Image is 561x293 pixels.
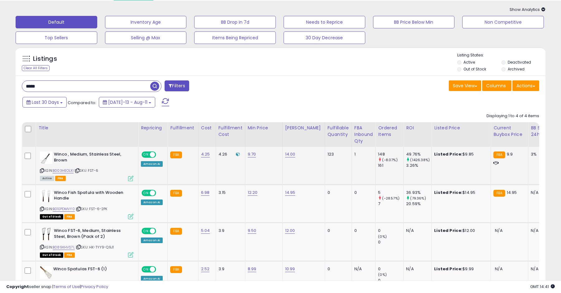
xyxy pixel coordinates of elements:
div: $14.95 [434,190,486,195]
img: 41ovncZhl6L._SL40_.jpg [40,266,52,279]
div: ASIN: [40,151,133,180]
div: 3% [531,151,551,157]
small: FBA [170,151,182,158]
a: 14.00 [285,151,295,157]
a: B089KHVS7L [53,245,75,250]
div: Clear All Filters [22,65,50,71]
a: B01EPDMVY0 [53,206,75,212]
div: 49.76% [406,151,431,157]
div: Listed Price [434,125,488,131]
div: 3.15 [218,190,240,195]
div: 0 [328,266,347,272]
span: | SKU: FST-6-2PK [76,206,108,211]
a: 14.95 [285,190,295,196]
div: Cost [201,125,213,131]
div: $9.99 [434,266,486,272]
div: 161 [378,163,403,168]
button: Items Being Repriced [194,31,276,44]
small: FBA [170,266,182,273]
img: 41Bn4KoduBL._SL40_.jpg [40,190,52,202]
p: Listing States: [457,52,545,58]
small: (-8.07%) [382,157,397,162]
div: Ordered Items [378,125,401,138]
span: ON [142,152,150,157]
div: [PERSON_NAME] [285,125,322,131]
span: OFF [155,228,165,234]
button: Inventory Age [105,16,187,28]
div: Amazon AI [141,199,163,205]
button: Filters [165,80,189,91]
button: Default [16,16,97,28]
small: (0%) [378,234,387,239]
div: N/A [354,266,371,272]
span: ON [142,190,150,195]
a: 2.52 [201,266,210,272]
small: (79.36%) [410,196,426,201]
span: All listings currently available for purchase on Amazon [40,176,54,181]
b: Listed Price: [434,228,463,233]
span: | SKU: FST-6 [74,168,98,173]
div: 148 [378,151,403,157]
span: 9.9 [507,151,513,157]
div: 5 [378,190,403,195]
img: 21WcqWVoAvL._SL40_.jpg [40,151,52,164]
a: Terms of Use [53,284,80,290]
div: 0 [354,190,371,195]
button: Actions [512,80,539,91]
small: (0%) [378,272,387,277]
div: N/A [406,228,427,233]
a: B003HEOLXI [53,168,74,173]
span: Last 30 Days [32,99,59,105]
label: Deactivated [508,60,531,65]
label: Out of Stock [463,66,486,72]
span: 14.95 [507,190,517,195]
span: All listings that are currently out of stock and unavailable for purchase on Amazon [40,252,63,258]
div: Amazon AI [141,161,163,167]
span: N/A [495,228,502,233]
div: 0 [378,228,403,233]
span: OFF [155,190,165,195]
span: 2025-09-11 14:41 GMT [530,284,555,290]
span: Compared to: [68,100,96,106]
div: 20.59% [406,201,431,207]
div: 0 [378,239,403,245]
div: Fulfillment Cost [218,125,242,138]
a: 5.04 [201,228,210,234]
a: 10.99 [285,266,295,272]
div: Displaying 1 to 4 of 4 items [487,113,539,119]
span: | SKU: HK-TYY9-Q9J1 [76,245,114,250]
div: 1 [354,151,371,157]
b: Listed Price: [434,190,463,195]
label: Archived [508,66,525,72]
a: 9.50 [248,228,257,234]
div: $9.85 [434,151,486,157]
div: seller snap | | [6,284,108,290]
span: FBA [64,214,75,219]
b: Listed Price: [434,151,463,157]
strong: Copyright [6,284,29,290]
button: 30 Day Decrease [284,31,365,44]
span: All listings that are currently out of stock and unavailable for purchase on Amazon [40,214,63,219]
a: Privacy Policy [81,284,108,290]
div: BB Share 24h. [531,125,554,138]
small: FBA [170,190,182,197]
div: 0 [328,228,347,233]
button: Last 30 Days [22,97,67,108]
span: N/A [495,266,502,272]
b: Winco FST-6, Medium, Stainless Steel, Brown (Pack of 2) [54,228,130,241]
div: FBA inbound Qty [354,125,373,144]
div: Title [38,125,136,131]
a: 4.25 [201,151,210,157]
button: BB Drop in 7d [194,16,276,28]
small: (-28.57%) [382,196,399,201]
div: 36.93% [406,190,431,195]
small: FBA [493,151,505,158]
span: ON [142,228,150,234]
a: 8.99 [248,266,257,272]
span: OFF [155,267,165,272]
div: N/A [406,266,427,272]
div: ASIN: [40,228,133,257]
div: Fulfillment [170,125,195,131]
button: BB Price Below Min [373,16,455,28]
span: [DATE]-13 - Aug-11 [108,99,147,105]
